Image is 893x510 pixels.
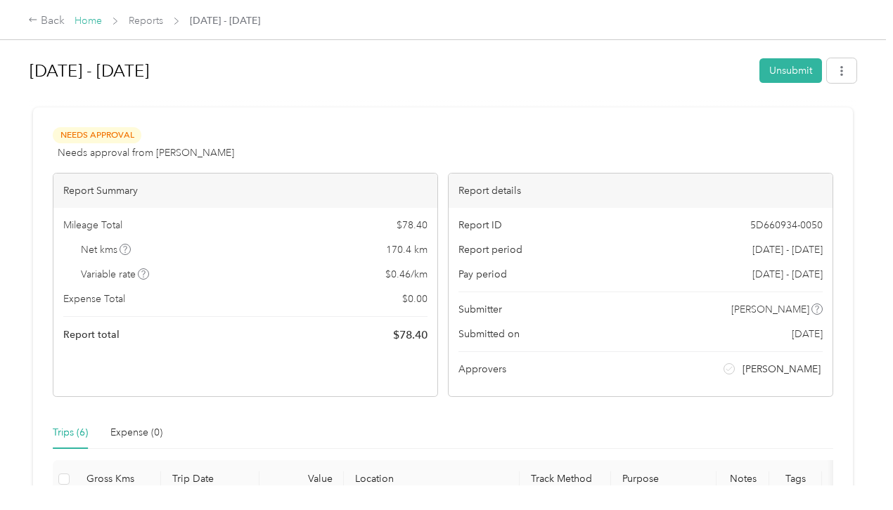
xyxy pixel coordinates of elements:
[81,267,150,282] span: Variable rate
[458,302,502,317] span: Submitter
[190,13,260,28] span: [DATE] - [DATE]
[63,292,125,306] span: Expense Total
[458,218,502,233] span: Report ID
[386,242,428,257] span: 170.4 km
[402,292,428,306] span: $ 0.00
[393,327,428,344] span: $ 78.40
[63,327,120,342] span: Report total
[28,13,65,30] div: Back
[53,174,437,208] div: Report Summary
[259,460,344,499] th: Value
[458,242,522,257] span: Report period
[344,460,520,499] th: Location
[717,460,769,499] th: Notes
[161,460,259,499] th: Trip Date
[397,218,428,233] span: $ 78.40
[814,431,893,510] iframe: Everlance-gr Chat Button Frame
[449,174,833,208] div: Report details
[81,242,131,257] span: Net kms
[792,327,823,341] span: [DATE]
[129,15,163,27] a: Reports
[611,460,717,499] th: Purpose
[752,267,823,282] span: [DATE] - [DATE]
[759,58,822,83] button: Unsubmit
[743,362,821,377] span: [PERSON_NAME]
[53,425,88,440] div: Trips (6)
[458,327,520,341] span: Submitted on
[75,15,102,27] a: Home
[731,302,809,317] span: [PERSON_NAME]
[458,267,507,282] span: Pay period
[752,242,823,257] span: [DATE] - [DATE]
[110,425,162,440] div: Expense (0)
[520,460,611,499] th: Track Method
[58,145,234,160] span: Needs approval from [PERSON_NAME]
[75,460,161,499] th: Gross Kms
[769,460,822,499] th: Tags
[53,127,141,143] span: Needs Approval
[458,362,506,377] span: Approvers
[63,218,122,233] span: Mileage Total
[30,54,750,88] h1: Sep 1 - 30, 2025
[385,267,428,282] span: $ 0.46 / km
[750,218,823,233] span: 5D660934-0050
